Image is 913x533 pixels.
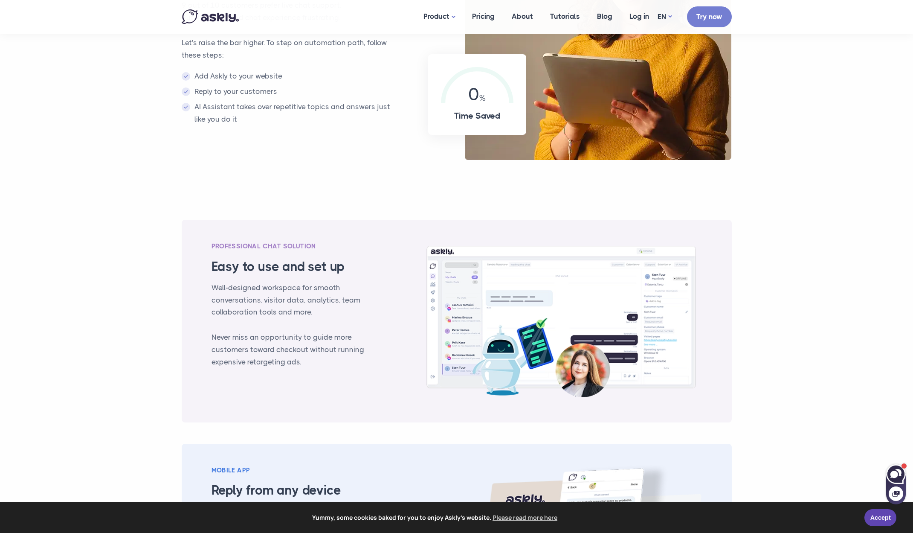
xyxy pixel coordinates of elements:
h3: Reply from any device [212,482,366,499]
h3: Easy to use and set up [212,259,366,275]
span: Yummy, some cookies baked for you to enjoy Askly's website. [12,511,858,524]
div: PROFESSIONAL CHAT SOLUTION [212,241,366,252]
a: Try now [687,6,732,27]
li: AI Assistant takes over repetitive topics and answers just like you do it [182,101,401,125]
a: Accept [864,509,896,526]
a: EN [658,11,672,23]
a: learn more about cookies [491,511,559,524]
p: Well-designed workspace for smooth conversations, visitor data, analytics, team collaboration too... [212,282,366,319]
div: Mobile App [212,465,366,476]
p: Let's raise the bar higher. To step on automation path, follow these steps: [182,37,401,61]
div: 0 [441,67,513,103]
img: Askly [182,9,239,24]
iframe: Askly chat [670,206,907,505]
h4: Time Saved [441,110,513,122]
li: Reply to your customers [182,85,401,98]
p: Never miss an opportunity to guide more customers toward checkout without running expensive retar... [212,331,366,368]
li: Add Askly to your website [182,70,401,82]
